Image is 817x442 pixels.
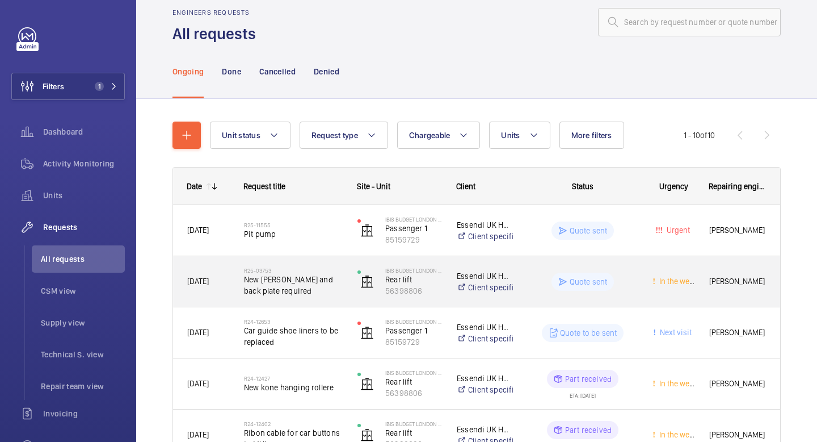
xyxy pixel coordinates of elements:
[571,131,612,140] span: More filters
[259,66,296,77] p: Cancelled
[244,375,343,382] h2: R24-12427
[41,349,125,360] span: Technical S. view
[598,8,781,36] input: Search by request number or quote number
[95,82,104,91] span: 1
[41,253,125,265] span: All requests
[360,428,374,442] img: elevator.svg
[385,223,442,234] p: Passenger 1
[244,228,343,240] span: Pit pump
[560,327,617,339] p: Quote to be sent
[41,285,125,297] span: CSM view
[300,122,388,149] button: Request type
[572,182,593,191] span: Status
[570,225,608,236] p: Quote sent
[709,377,766,390] span: [PERSON_NAME]
[222,66,241,77] p: Done
[709,182,767,191] span: Repairing engineer
[360,224,374,237] img: elevator.svg
[43,126,125,137] span: Dashboard
[385,234,442,245] p: 85159729
[659,182,688,191] span: Urgency
[172,23,263,44] h1: All requests
[700,131,707,140] span: of
[187,277,209,286] span: [DATE]
[657,430,697,439] span: In the week
[709,224,766,237] span: [PERSON_NAME]
[385,387,442,399] p: 56398806
[457,322,513,333] p: Essendi UK Hotels 1 Limited
[314,66,339,77] p: Denied
[11,73,125,100] button: Filters1
[43,408,125,419] span: Invoicing
[684,131,715,139] span: 1 - 10 10
[385,336,442,348] p: 85159729
[41,381,125,392] span: Repair team view
[457,282,513,293] a: Client specific
[385,427,442,439] p: Rear lift
[43,222,125,233] span: Requests
[43,190,125,201] span: Units
[187,430,209,439] span: [DATE]
[244,222,343,228] h2: R25-11555
[709,275,766,288] span: [PERSON_NAME]
[244,382,343,393] span: New kone hanging rollere
[409,131,450,140] span: Chargeable
[457,373,513,384] p: Essendi UK Hotels 1 Limited
[43,81,64,92] span: Filters
[222,131,260,140] span: Unit status
[187,182,202,191] div: Date
[172,9,263,16] h2: Engineers requests
[457,219,513,231] p: Essendi UK Hotels 1 Limited
[385,274,442,285] p: Rear lift
[709,428,766,441] span: [PERSON_NAME]
[457,384,513,395] a: Client specific
[658,328,692,337] span: Next visit
[244,420,343,427] h2: R24-12402
[456,182,475,191] span: Client
[357,182,390,191] span: Site - Unit
[570,388,596,398] div: ETA: [DATE]
[570,276,608,287] p: Quote sent
[501,131,520,140] span: Units
[187,226,209,235] span: [DATE]
[397,122,481,149] button: Chargeable
[244,318,343,325] h2: R24-12653
[664,226,690,235] span: Urgent
[489,122,550,149] button: Units
[709,326,766,339] span: [PERSON_NAME]
[172,66,204,77] p: Ongoing
[657,277,697,286] span: In the week
[41,317,125,328] span: Supply view
[457,270,513,282] p: Essendi UK Hotels 1 Limited
[385,267,442,274] p: IBIS BUDGET LONDON BARKING
[244,267,343,274] h2: R25-03753
[360,275,374,289] img: elevator.svg
[187,379,209,388] span: [DATE]
[565,424,612,436] p: Part received
[243,182,285,191] span: Request title
[244,274,343,297] span: New [PERSON_NAME] and back plate required
[187,328,209,337] span: [DATE]
[657,379,697,388] span: In the week
[385,318,442,325] p: IBIS BUDGET LONDON BARKING
[559,122,624,149] button: More filters
[360,377,374,391] img: elevator.svg
[311,131,358,140] span: Request type
[385,376,442,387] p: Rear lift
[457,231,513,242] a: Client specific
[43,158,125,169] span: Activity Monitoring
[385,369,442,376] p: IBIS BUDGET LONDON BARKING
[457,333,513,344] a: Client specific
[210,122,290,149] button: Unit status
[385,285,442,297] p: 56398806
[360,326,374,340] img: elevator.svg
[244,325,343,348] span: Car guide shoe liners to be replaced
[385,325,442,336] p: Passenger 1
[385,420,442,427] p: IBIS BUDGET LONDON BARKING
[565,373,612,385] p: Part received
[385,216,442,223] p: IBIS BUDGET LONDON BARKING
[457,424,513,435] p: Essendi UK Hotels 1 Limited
